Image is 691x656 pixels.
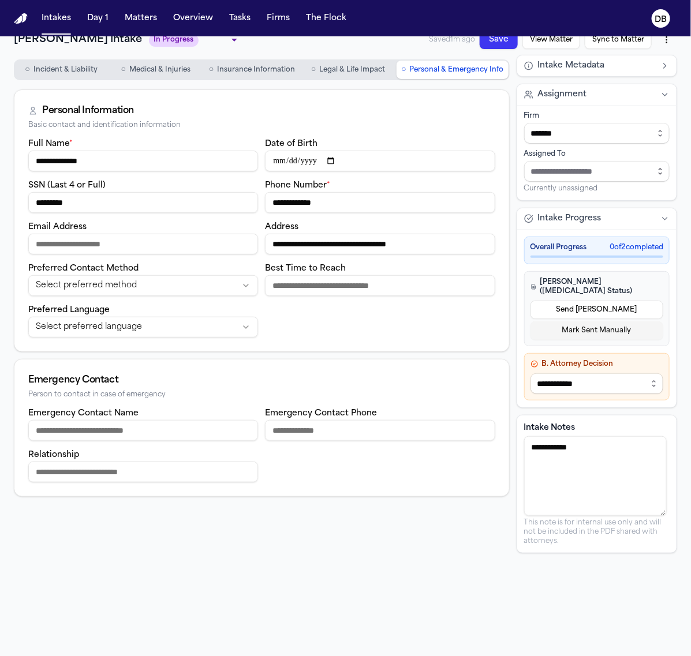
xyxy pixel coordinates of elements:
[517,84,677,105] button: Assignment
[209,64,214,76] span: ○
[28,151,258,171] input: Full name
[538,213,602,224] span: Intake Progress
[265,234,495,254] input: Address
[15,61,107,79] button: Go to Incident & Liability
[28,451,79,459] label: Relationship
[110,61,202,79] button: Go to Medical & Injuries
[121,64,126,76] span: ○
[204,61,300,79] button: Go to Insurance Information
[14,32,142,48] h1: [PERSON_NAME] Intake
[14,13,28,24] img: Finch Logo
[265,264,346,273] label: Best Time to Reach
[33,65,98,74] span: Incident & Liability
[401,64,406,76] span: ○
[524,123,670,144] input: Select firm
[265,223,298,231] label: Address
[83,8,113,29] button: Day 1
[28,462,258,482] input: Emergency contact relationship
[538,60,605,72] span: Intake Metadata
[28,420,258,441] input: Emergency contact name
[28,192,258,213] input: SSN
[531,359,663,369] h4: B. Attorney Decision
[301,8,351,29] button: The Flock
[225,8,255,29] button: Tasks
[265,140,318,148] label: Date of Birth
[129,65,191,74] span: Medical & Injuries
[265,420,495,441] input: Emergency contact phone
[585,31,652,49] button: Sync to Matter
[28,223,87,231] label: Email Address
[28,306,110,314] label: Preferred Language
[524,518,670,546] p: This note is for internal use only and will not be included in the PDF shared with attorneys.
[524,149,670,159] div: Assigned To
[538,89,587,100] span: Assignment
[28,234,258,254] input: Email address
[524,111,670,121] div: Firm
[37,8,76,29] button: Intakes
[28,391,495,399] div: Person to contact in case of emergency
[265,192,495,213] input: Phone number
[28,121,495,130] div: Basic contact and identification information
[149,34,199,47] span: In Progress
[517,55,677,76] button: Intake Metadata
[531,278,663,296] h4: [PERSON_NAME] ([MEDICAL_DATA] Status)
[656,29,677,50] button: More actions
[265,275,495,296] input: Best time to reach
[429,35,475,44] span: Saved 1m ago
[480,31,518,49] button: Save
[524,436,667,516] textarea: Intake notes
[410,65,504,74] span: Personal & Emergency Info
[28,140,73,148] label: Full Name
[28,373,495,387] div: Emergency Contact
[28,409,139,418] label: Emergency Contact Name
[28,181,106,190] label: SSN (Last 4 or Full)
[262,8,294,29] button: Firms
[524,422,670,434] label: Intake Notes
[320,65,386,74] span: Legal & Life Impact
[311,64,316,76] span: ○
[42,104,134,118] div: Personal Information
[28,264,139,273] label: Preferred Contact Method
[302,61,394,79] button: Go to Legal & Life Impact
[265,151,495,171] input: Date of birth
[25,64,29,76] span: ○
[531,243,587,252] span: Overall Progress
[265,181,330,190] label: Phone Number
[397,61,508,79] button: Go to Personal & Emergency Info
[120,8,162,29] button: Matters
[610,243,663,252] span: 0 of 2 completed
[149,32,241,48] div: Update intake status
[517,208,677,229] button: Intake Progress
[14,13,28,24] a: Home
[265,409,377,418] label: Emergency Contact Phone
[524,184,598,193] span: Currently unassigned
[217,65,295,74] span: Insurance Information
[169,8,218,29] button: Overview
[522,31,580,49] button: View Matter
[531,301,663,319] button: Send [PERSON_NAME]
[531,321,663,340] button: Mark Sent Manually
[524,161,670,182] input: Assign to staff member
